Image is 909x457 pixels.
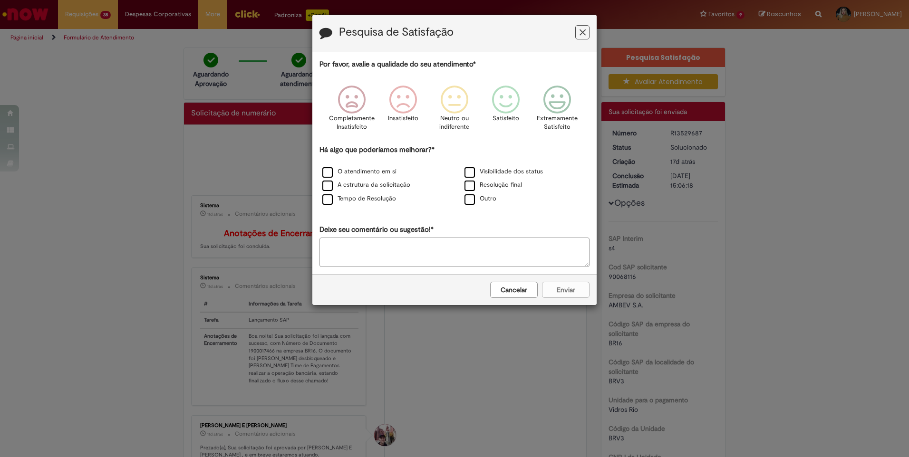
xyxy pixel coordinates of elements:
button: Cancelar [490,282,538,298]
label: O atendimento em si [322,167,396,176]
label: A estrutura da solicitação [322,181,410,190]
label: Deixe seu comentário ou sugestão!* [319,225,434,235]
label: Outro [464,194,496,203]
label: Pesquisa de Satisfação [339,26,454,38]
p: Neutro ou indiferente [437,114,472,132]
div: Extremamente Satisfeito [533,78,581,143]
label: Tempo de Resolução [322,194,396,203]
div: Satisfeito [482,78,530,143]
label: Visibilidade dos status [464,167,543,176]
div: Insatisfeito [379,78,427,143]
p: Satisfeito [493,114,519,123]
label: Por favor, avalie a qualidade do seu atendimento* [319,59,476,69]
p: Insatisfeito [388,114,418,123]
p: Extremamente Satisfeito [537,114,578,132]
div: Neutro ou indiferente [430,78,479,143]
div: Há algo que poderíamos melhorar?* [319,145,590,206]
label: Resolução final [464,181,522,190]
p: Completamente Insatisfeito [329,114,375,132]
div: Completamente Insatisfeito [327,78,376,143]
